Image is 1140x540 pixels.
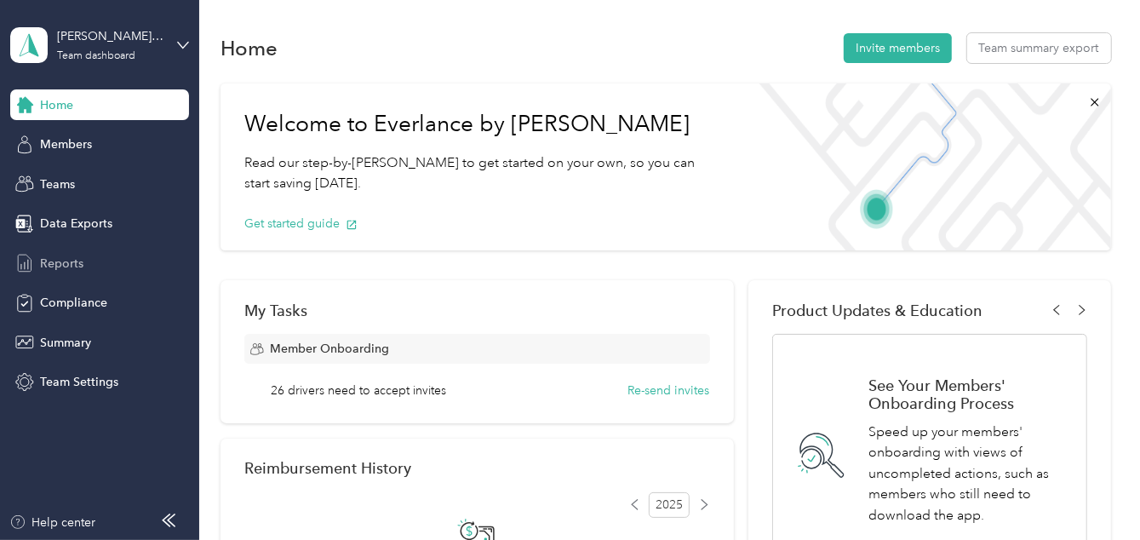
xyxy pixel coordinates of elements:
p: Read our step-by-[PERSON_NAME] to get started on your own, so you can start saving [DATE]. [244,152,721,194]
iframe: Everlance-gr Chat Button Frame [1045,445,1140,540]
span: Member Onboarding [270,340,389,358]
span: Compliance [40,294,107,312]
p: Speed up your members' onboarding with views of uncompleted actions, such as members who still ne... [868,422,1068,526]
h2: Reimbursement History [244,459,411,477]
button: Team summary export [967,33,1111,63]
button: Help center [9,514,96,531]
h1: See Your Members' Onboarding Process [868,376,1068,412]
span: Summary [40,334,91,352]
button: Get started guide [244,215,358,233]
span: Team Settings [40,373,118,391]
h1: Home [221,39,278,57]
h1: Welcome to Everlance by [PERSON_NAME] [244,111,721,138]
span: 2025 [649,492,690,518]
span: Reports [40,255,83,273]
div: Team dashboard [57,51,135,61]
button: Invite members [844,33,952,63]
span: Data Exports [40,215,112,233]
div: [PERSON_NAME][EMAIL_ADDRESS][PERSON_NAME][DOMAIN_NAME] [57,27,163,45]
span: Teams [40,175,75,193]
span: Members [40,135,92,153]
img: Welcome to everlance [745,83,1110,250]
button: Re-send invites [628,382,710,399]
span: Product Updates & Education [772,302,982,319]
div: My Tasks [244,302,710,319]
span: 26 drivers need to accept invites [271,382,446,399]
span: Home [40,96,73,114]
